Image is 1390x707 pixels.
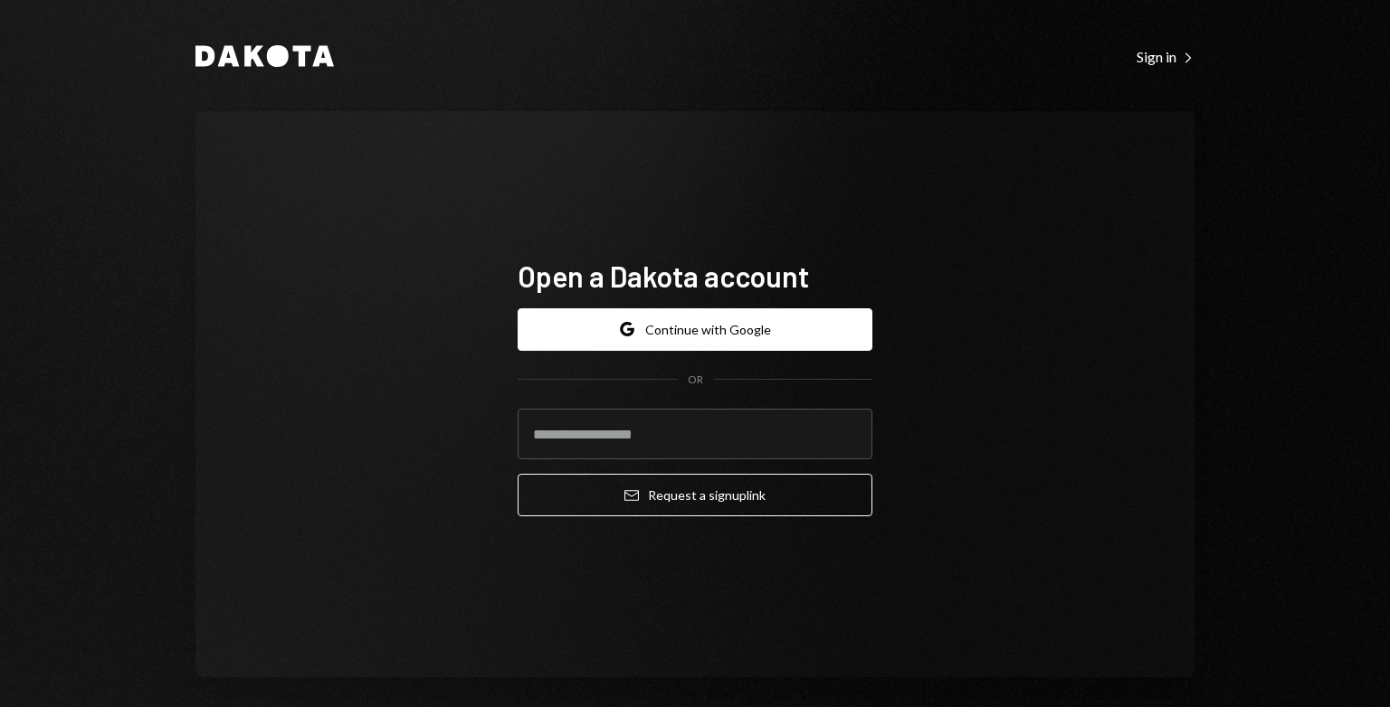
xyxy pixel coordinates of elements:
button: Continue with Google [518,308,872,351]
a: Sign in [1137,46,1195,66]
div: OR [688,372,703,388]
div: Sign in [1137,48,1195,66]
h1: Open a Dakota account [518,258,872,294]
button: Request a signuplink [518,474,872,516]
